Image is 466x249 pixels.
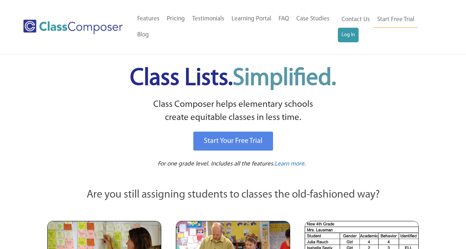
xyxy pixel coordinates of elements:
a: Blog [134,27,153,43]
a: Pricing [163,11,189,27]
a: Testimonials [189,11,228,27]
a: Log In [338,28,359,42]
a: FAQ [275,11,293,27]
nav: Header Menu [338,12,437,42]
span: Start Your Free Trial [204,137,262,145]
a: Contact Us [338,12,374,28]
span: For one grade level. Includes all the features. [158,161,275,167]
p: Class Composer helps elementary schools create equitable classes in less time. [46,98,420,125]
a: Learn more. [275,160,306,169]
span: Class Lists. [130,67,336,90]
a: Start Free Trial [374,12,418,28]
span: Simplified. [233,67,336,90]
p: Are you still assigning students to classes the old-fashioned way? [47,187,419,203]
a: Learning Portal [228,11,275,27]
img: Class Composer [23,20,123,34]
span: Learn more. [275,161,306,167]
nav: Header Menu [134,11,338,43]
a: Case Studies [293,11,333,27]
a: Features [134,11,163,27]
a: Start Your Free Trial [193,132,273,151]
